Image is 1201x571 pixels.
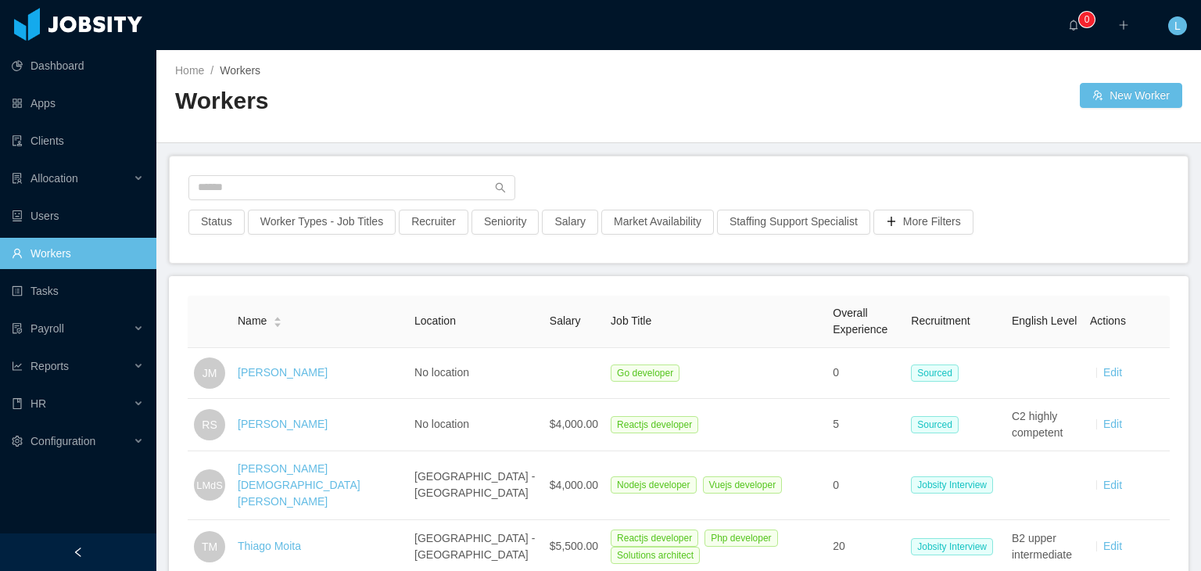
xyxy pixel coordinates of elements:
[238,540,301,552] a: Thiago Moita
[274,321,282,325] i: icon: caret-down
[220,64,260,77] span: Workers
[911,365,959,382] span: Sourced
[704,530,777,547] span: Php developer
[911,476,993,494] span: Jobsity Interview
[273,314,282,325] div: Sort
[414,314,456,327] span: Location
[30,397,46,410] span: HR
[611,314,651,327] span: Job Title
[274,315,282,320] i: icon: caret-up
[238,313,267,329] span: Name
[1103,479,1122,491] a: Edit
[826,451,905,520] td: 0
[495,182,506,193] i: icon: search
[203,357,217,389] span: JM
[611,416,698,433] span: Reactjs developer
[30,322,64,335] span: Payroll
[550,314,581,327] span: Salary
[238,462,360,508] a: [PERSON_NAME] [DEMOGRAPHIC_DATA][PERSON_NAME]
[175,85,679,117] h2: Workers
[196,471,222,500] span: LMdS
[611,547,700,564] span: Solutions architect
[408,451,543,520] td: [GEOGRAPHIC_DATA] - [GEOGRAPHIC_DATA]
[30,172,78,185] span: Allocation
[202,409,217,440] span: RS
[175,64,204,77] a: Home
[611,530,698,547] span: Reactjs developer
[12,275,144,307] a: icon: profileTasks
[238,366,328,379] a: [PERSON_NAME]
[542,210,598,235] button: Salary
[188,210,245,235] button: Status
[1103,366,1122,379] a: Edit
[471,210,539,235] button: Seniority
[1006,399,1084,451] td: C2 highly competent
[911,538,993,555] span: Jobsity Interview
[248,210,396,235] button: Worker Types - Job Titles
[1174,16,1181,35] span: L
[911,416,959,433] span: Sourced
[1012,314,1077,327] span: English Level
[550,479,598,491] span: $4,000.00
[717,210,870,235] button: Staffing Support Specialist
[611,365,679,382] span: Go developer
[1118,20,1129,31] i: icon: plus
[210,64,213,77] span: /
[202,531,217,562] span: TM
[12,173,23,184] i: icon: solution
[12,88,144,119] a: icon: appstoreApps
[826,399,905,451] td: 5
[550,418,598,430] span: $4,000.00
[703,476,783,494] span: Vuejs developer
[408,348,543,399] td: No location
[1079,12,1095,27] sup: 0
[1103,540,1122,552] a: Edit
[601,210,714,235] button: Market Availability
[1068,20,1079,31] i: icon: bell
[1090,314,1126,327] span: Actions
[1103,418,1122,430] a: Edit
[408,399,543,451] td: No location
[12,398,23,409] i: icon: book
[873,210,973,235] button: icon: plusMore Filters
[399,210,468,235] button: Recruiter
[611,476,696,494] span: Nodejs developer
[12,200,144,232] a: icon: robotUsers
[826,348,905,399] td: 0
[550,540,598,552] span: $5,500.00
[12,238,144,269] a: icon: userWorkers
[911,314,970,327] span: Recruitment
[238,418,328,430] a: [PERSON_NAME]
[30,360,69,372] span: Reports
[12,436,23,447] i: icon: setting
[12,361,23,372] i: icon: line-chart
[1080,83,1182,108] button: icon: usergroup-addNew Worker
[12,50,144,81] a: icon: pie-chartDashboard
[30,435,95,447] span: Configuration
[12,323,23,334] i: icon: file-protect
[833,307,887,336] span: Overall Experience
[12,125,144,156] a: icon: auditClients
